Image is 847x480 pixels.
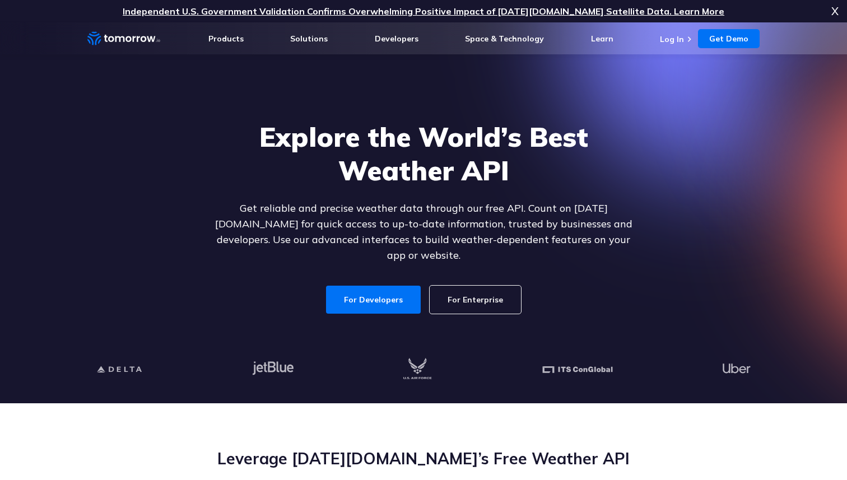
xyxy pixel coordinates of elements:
p: Get reliable and precise weather data through our free API. Count on [DATE][DOMAIN_NAME] for quic... [207,201,640,263]
a: Log In [660,34,684,44]
a: Space & Technology [465,34,544,44]
a: Developers [375,34,418,44]
a: For Developers [326,286,421,314]
a: Learn [591,34,613,44]
h1: Explore the World’s Best Weather API [207,120,640,187]
h2: Leverage [DATE][DOMAIN_NAME]’s Free Weather API [87,448,760,469]
a: Independent U.S. Government Validation Confirms Overwhelming Positive Impact of [DATE][DOMAIN_NAM... [123,6,724,17]
a: Home link [87,30,160,47]
a: Solutions [290,34,328,44]
a: Get Demo [698,29,760,48]
a: Products [208,34,244,44]
a: For Enterprise [430,286,521,314]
